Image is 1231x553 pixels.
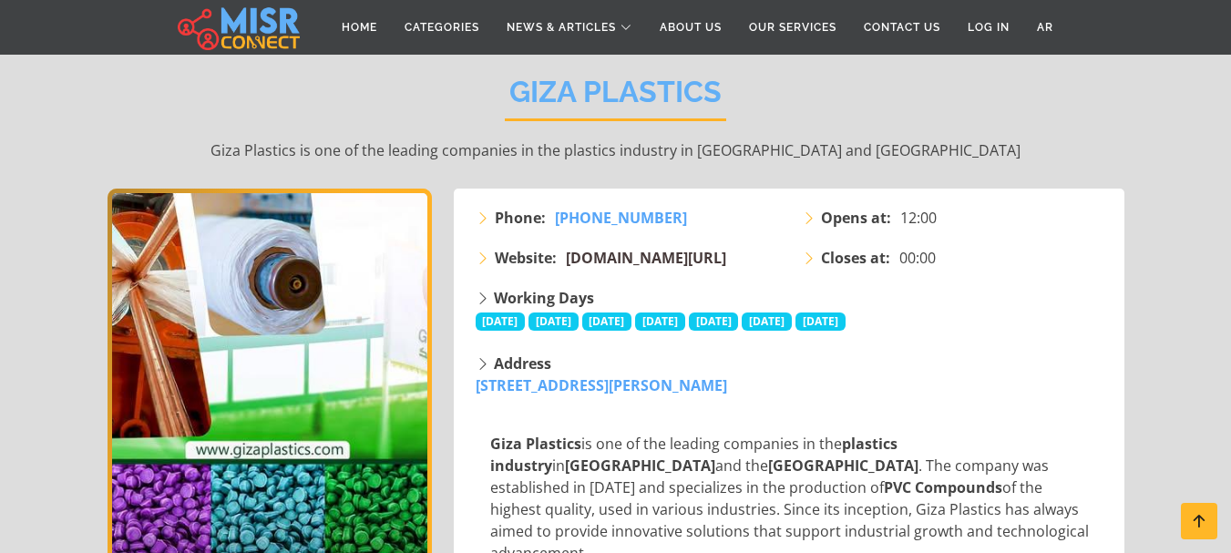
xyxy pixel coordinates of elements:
[328,10,391,45] a: Home
[689,312,739,331] span: [DATE]
[768,456,918,476] strong: [GEOGRAPHIC_DATA]
[900,207,937,229] span: 12:00
[495,207,546,229] strong: Phone:
[391,10,493,45] a: Categories
[494,353,551,374] strong: Address
[505,75,726,121] h2: Giza Plastics
[493,10,646,45] a: News & Articles
[555,208,687,228] span: [PHONE_NUMBER]
[490,434,898,476] strong: plastics industry
[821,207,891,229] strong: Opens at:
[899,247,936,269] span: 00:00
[566,247,726,269] a: [DOMAIN_NAME][URL]
[555,207,687,229] a: [PHONE_NUMBER]
[954,10,1023,45] a: Log in
[566,248,726,268] span: [DOMAIN_NAME][URL]
[494,288,594,308] strong: Working Days
[490,434,581,454] strong: Giza Plastics
[735,10,850,45] a: Our Services
[178,5,300,50] img: main.misr_connect
[582,312,632,331] span: [DATE]
[565,456,715,476] strong: [GEOGRAPHIC_DATA]
[646,10,735,45] a: About Us
[108,139,1124,161] p: Giza Plastics is one of the leading companies in the plastics industry in [GEOGRAPHIC_DATA] and [...
[476,375,727,395] a: [STREET_ADDRESS][PERSON_NAME]
[635,312,685,331] span: [DATE]
[507,19,616,36] span: News & Articles
[476,312,526,331] span: [DATE]
[1023,10,1067,45] a: AR
[795,312,846,331] span: [DATE]
[821,247,890,269] strong: Closes at:
[528,312,579,331] span: [DATE]
[495,247,557,269] strong: Website:
[850,10,954,45] a: Contact Us
[742,312,792,331] span: [DATE]
[884,477,1002,497] strong: PVC Compounds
